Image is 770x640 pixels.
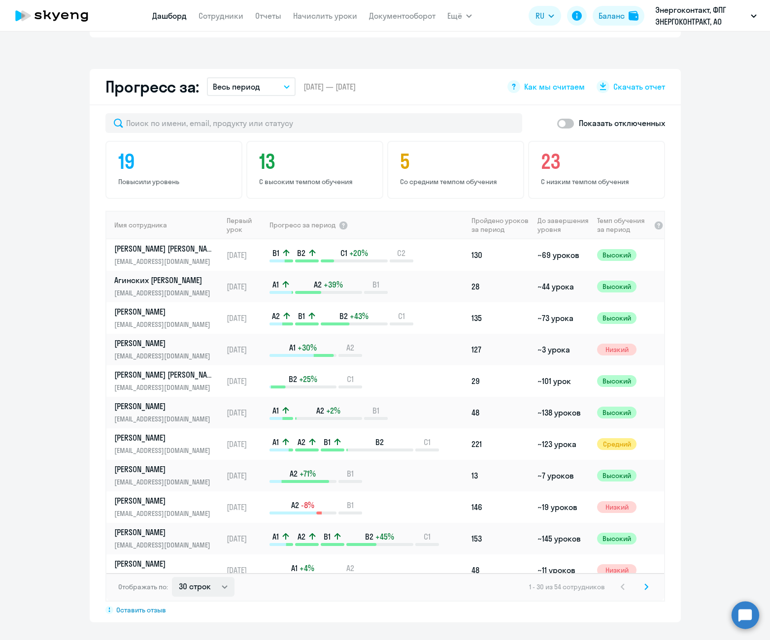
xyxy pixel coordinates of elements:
[579,117,665,129] p: Показать отключенных
[259,150,373,173] h4: 13
[291,563,298,574] span: A1
[223,271,268,302] td: [DATE]
[114,288,216,298] p: [EMAIL_ADDRESS][DOMAIN_NAME]
[534,271,593,302] td: ~44 урока
[272,437,279,448] span: A1
[597,470,636,481] span: Высокий
[114,243,222,267] a: [PERSON_NAME] [PERSON_NAME][EMAIL_ADDRESS][DOMAIN_NAME]
[300,563,314,574] span: +4%
[468,211,534,239] th: Пройдено уроков за период
[207,77,296,96] button: Весь период
[114,319,216,330] p: [EMAIL_ADDRESS][DOMAIN_NAME]
[223,523,268,554] td: [DATE]
[223,491,268,523] td: [DATE]
[116,606,166,614] span: Оставить отзыв
[534,334,593,365] td: ~3 урока
[468,491,534,523] td: 146
[597,438,636,450] span: Средний
[339,311,348,321] span: B2
[534,554,593,586] td: ~11 уроков
[447,6,472,26] button: Ещё
[114,401,222,424] a: [PERSON_NAME][EMAIL_ADDRESS][DOMAIN_NAME]
[299,374,317,384] span: +25%
[303,81,356,92] span: [DATE] — [DATE]
[347,500,354,511] span: B1
[118,150,233,173] h4: 19
[529,6,561,26] button: RU
[534,397,593,428] td: ~138 уроков
[114,275,216,286] p: Агинских [PERSON_NAME]
[114,445,216,456] p: [EMAIL_ADDRESS][DOMAIN_NAME]
[114,243,216,254] p: [PERSON_NAME] [PERSON_NAME]
[536,10,544,22] span: RU
[597,407,636,418] span: Высокий
[613,81,665,92] span: Скачать отчет
[289,374,297,384] span: B2
[114,527,216,538] p: [PERSON_NAME]
[114,527,222,550] a: [PERSON_NAME][EMAIL_ADDRESS][DOMAIN_NAME]
[290,468,298,479] span: A2
[447,10,462,22] span: Ещё
[291,500,299,511] span: A2
[105,113,522,133] input: Поиск по имени, email, продукту или статусу
[468,334,534,365] td: 127
[114,495,222,519] a: [PERSON_NAME][EMAIL_ADDRESS][DOMAIN_NAME]
[400,177,514,186] p: Со средним темпом обучения
[114,369,216,380] p: [PERSON_NAME] [PERSON_NAME]
[114,351,216,361] p: [EMAIL_ADDRESS][DOMAIN_NAME]
[468,271,534,302] td: 28
[223,211,268,239] th: Первый урок
[301,500,314,511] span: -8%
[223,334,268,365] td: [DATE]
[655,4,747,28] p: Энергоконтакт, ФПГ ЭНЕРГОКОНТРАКТ, АО
[375,531,394,542] span: +45%
[400,150,514,173] h4: 5
[114,558,222,582] a: [PERSON_NAME][EMAIL_ADDRESS][DOMAIN_NAME]
[534,239,593,271] td: ~69 уроков
[106,211,223,239] th: Имя сотрудника
[529,582,605,591] span: 1 - 30 из 54 сотрудников
[300,468,316,479] span: +71%
[346,563,354,574] span: A2
[534,491,593,523] td: ~19 уроков
[114,369,222,393] a: [PERSON_NAME] [PERSON_NAME][EMAIL_ADDRESS][DOMAIN_NAME]
[114,306,222,330] a: [PERSON_NAME][EMAIL_ADDRESS][DOMAIN_NAME]
[272,279,279,290] span: A1
[297,248,305,258] span: B2
[346,342,354,353] span: A2
[372,279,379,290] span: B1
[347,468,354,479] span: B1
[114,464,216,475] p: [PERSON_NAME]
[114,432,216,443] p: [PERSON_NAME]
[114,256,216,267] p: [EMAIL_ADDRESS][DOMAIN_NAME]
[272,405,279,416] span: A1
[105,77,199,96] h2: Прогресс за:
[259,177,373,186] p: С высоким темпом обучения
[599,10,625,22] div: Баланс
[468,397,534,428] td: 48
[541,150,655,173] h4: 23
[397,248,405,258] span: C2
[324,437,331,448] span: B1
[114,401,216,412] p: [PERSON_NAME]
[114,338,216,349] p: [PERSON_NAME]
[468,554,534,586] td: 48
[593,6,644,26] button: Балансbalance
[597,501,636,513] span: Низкий
[316,405,324,416] span: A2
[340,248,347,258] span: C1
[255,11,281,21] a: Отчеты
[375,437,384,448] span: B2
[424,437,431,448] span: C1
[424,531,431,542] span: C1
[114,558,216,569] p: [PERSON_NAME]
[629,11,638,21] img: balance
[152,11,187,21] a: Дашборд
[272,531,279,542] span: A1
[114,382,216,393] p: [EMAIL_ADDRESS][DOMAIN_NAME]
[369,11,435,21] a: Документооборот
[223,397,268,428] td: [DATE]
[298,437,305,448] span: A2
[114,464,222,487] a: [PERSON_NAME][EMAIL_ADDRESS][DOMAIN_NAME]
[534,302,593,334] td: ~73 урока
